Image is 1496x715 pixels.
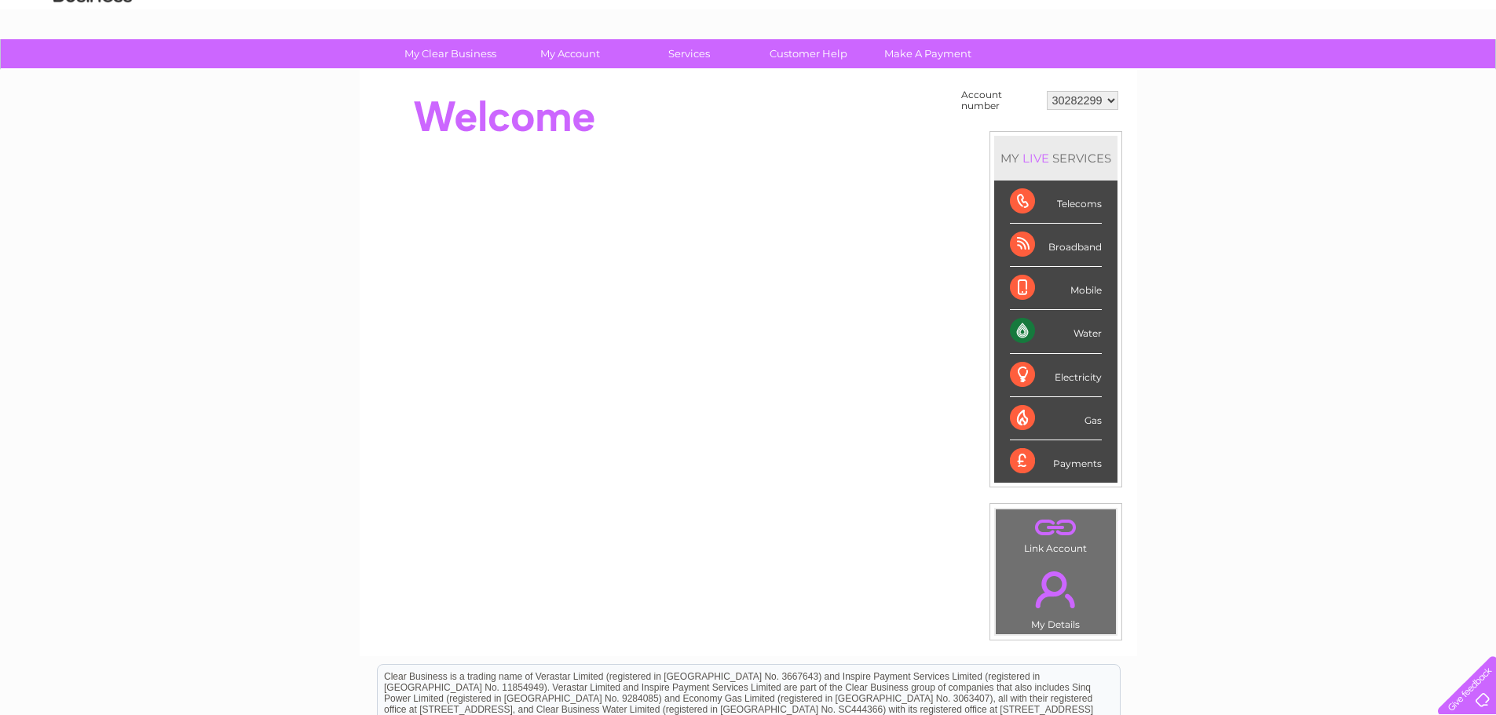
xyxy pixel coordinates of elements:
a: My Account [505,39,635,68]
a: Telecoms [1303,67,1350,78]
div: Water [1010,310,1102,353]
a: My Clear Business [386,39,515,68]
a: Water [1220,67,1249,78]
a: Services [624,39,754,68]
img: logo.png [53,41,133,89]
a: Log out [1444,67,1481,78]
a: Make A Payment [863,39,993,68]
div: Broadband [1010,224,1102,267]
a: . [1000,562,1112,617]
div: Gas [1010,397,1102,440]
a: Customer Help [744,39,873,68]
a: . [1000,513,1112,541]
a: 0333 014 3131 [1200,8,1308,27]
div: Clear Business is a trading name of Verastar Limited (registered in [GEOGRAPHIC_DATA] No. 3667643... [378,9,1120,76]
a: Energy [1259,67,1293,78]
div: LIVE [1019,151,1052,166]
td: Account number [957,86,1043,115]
div: Electricity [1010,354,1102,397]
a: Contact [1392,67,1430,78]
td: Link Account [995,509,1117,558]
td: My Details [995,558,1117,635]
a: Blog [1359,67,1382,78]
div: Payments [1010,440,1102,483]
div: MY SERVICES [994,136,1117,181]
div: Mobile [1010,267,1102,310]
div: Telecoms [1010,181,1102,224]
